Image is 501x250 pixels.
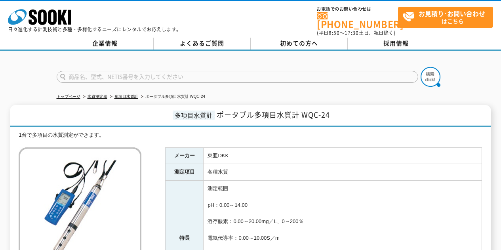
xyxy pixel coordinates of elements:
[173,111,215,120] span: 多項目水質計
[8,27,181,32] p: 日々進化する計測技術と多種・多様化するニーズにレンタルでお応えします。
[280,39,318,48] span: 初めての方へ
[204,164,482,181] td: 各種水質
[251,38,348,50] a: 初めての方へ
[166,164,204,181] th: 測定項目
[114,94,138,99] a: 多項目水質計
[419,9,485,18] strong: お見積り･お問い合わせ
[57,94,80,99] a: トップページ
[154,38,251,50] a: よくあるご質問
[317,7,398,11] span: お電話でのお問い合わせは
[421,67,440,87] img: btn_search.png
[166,147,204,164] th: メーカー
[402,7,493,27] span: はこちら
[88,94,107,99] a: 水質測定器
[139,93,206,101] li: ポータブル多項目水質計 WQC-24
[57,38,154,50] a: 企業情報
[57,71,418,83] input: 商品名、型式、NETIS番号を入力してください
[217,109,330,120] span: ポータブル多項目水質計 WQC-24
[19,131,482,139] div: 1台で多項目の水質測定ができます。
[348,38,445,50] a: 採用情報
[329,29,340,36] span: 8:50
[398,7,493,28] a: お見積り･お問い合わせはこちら
[345,29,359,36] span: 17:30
[317,12,398,29] a: [PHONE_NUMBER]
[317,29,395,36] span: (平日 ～ 土日、祝日除く)
[204,147,482,164] td: 東亜DKK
